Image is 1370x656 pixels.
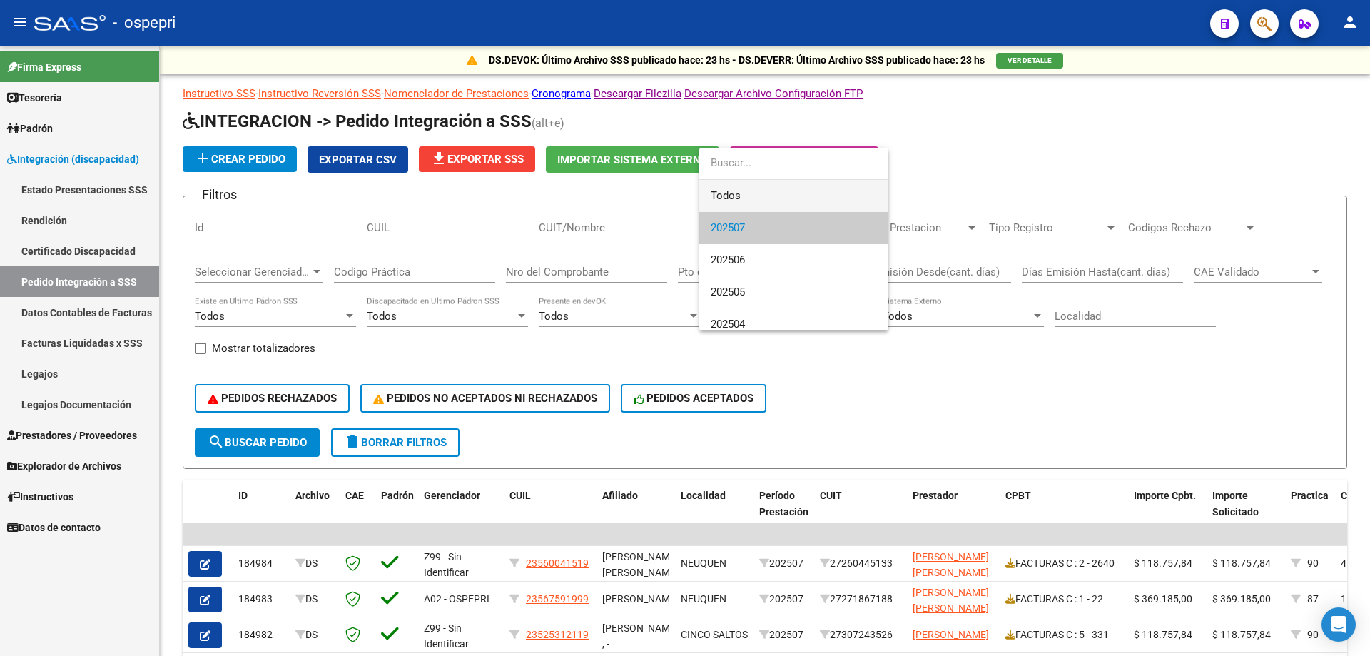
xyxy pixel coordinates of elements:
span: Todos [711,180,877,212]
span: 202506 [711,253,745,266]
span: 202505 [711,286,745,298]
input: dropdown search [699,147,888,179]
span: 202507 [711,221,745,234]
div: Open Intercom Messenger [1321,607,1356,642]
span: 202504 [711,318,745,330]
